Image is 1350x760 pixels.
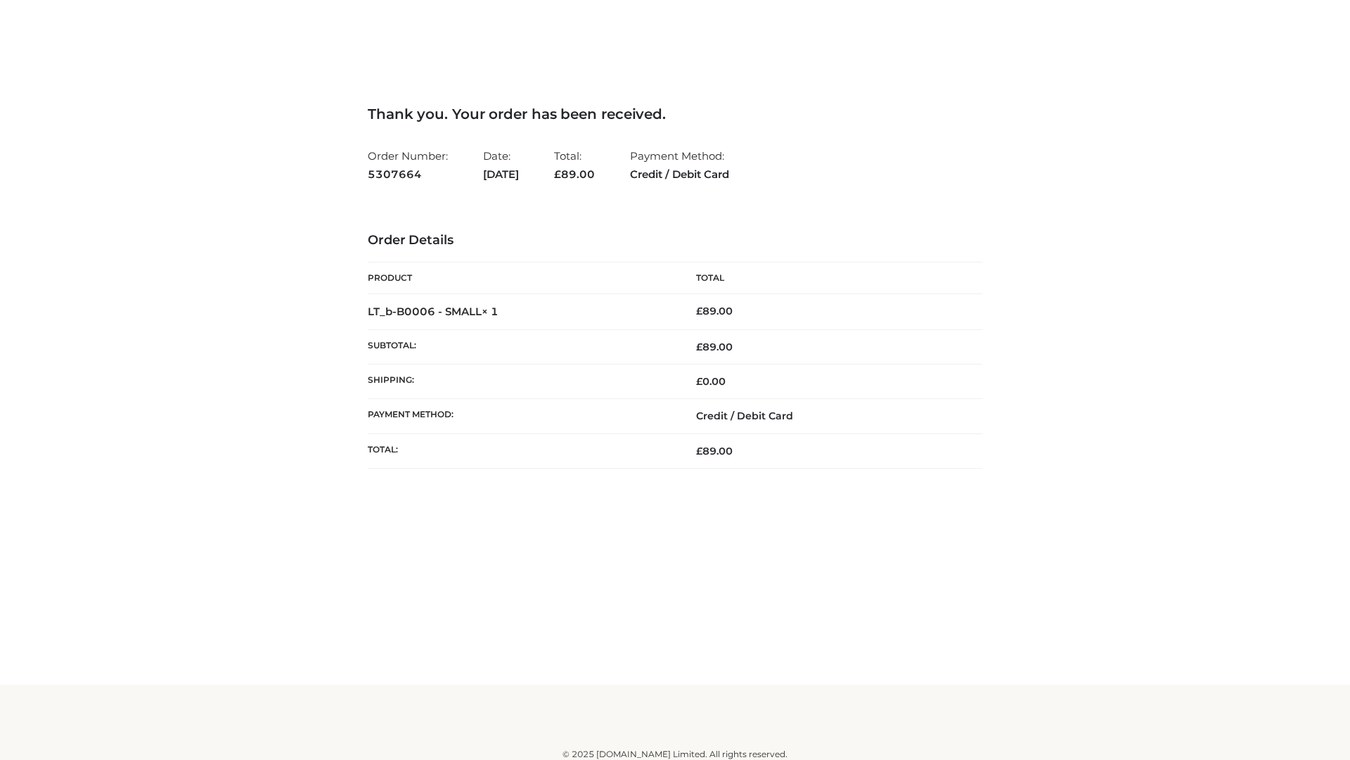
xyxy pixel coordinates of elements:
strong: 5307664 [368,165,448,184]
strong: [DATE] [483,165,519,184]
span: 89.00 [696,445,733,457]
h3: Thank you. Your order has been received. [368,106,982,122]
th: Product [368,262,675,294]
span: £ [696,305,702,317]
th: Subtotal: [368,329,675,364]
li: Order Number: [368,144,448,186]
th: Shipping: [368,365,675,399]
span: 89.00 [696,341,733,353]
strong: Credit / Debit Card [630,165,729,184]
th: Payment method: [368,399,675,433]
li: Date: [483,144,519,186]
bdi: 89.00 [696,305,733,317]
strong: LT_b-B0006 - SMALL [368,305,499,318]
span: £ [696,341,702,353]
h3: Order Details [368,233,982,248]
span: £ [554,167,561,181]
li: Payment Method: [630,144,729,186]
td: Credit / Debit Card [675,399,982,433]
th: Total: [368,433,675,468]
li: Total: [554,144,595,186]
bdi: 0.00 [696,375,726,388]
span: £ [696,445,702,457]
span: £ [696,375,702,388]
th: Total [675,262,982,294]
strong: × 1 [482,305,499,318]
span: 89.00 [554,167,595,181]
